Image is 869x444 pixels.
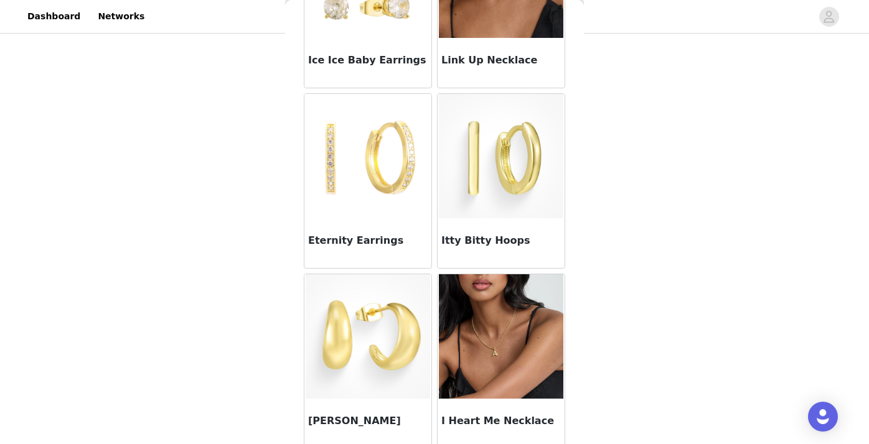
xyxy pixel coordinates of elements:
img: Kendall Hoops [306,274,430,399]
h3: I Heart Me Necklace [441,414,561,428]
h3: Itty Bitty Hoops [441,233,561,248]
h3: Ice Ice Baby Earrings [308,53,428,68]
img: I Heart Me Necklace [439,274,563,399]
h3: Link Up Necklace [441,53,561,68]
div: avatar [823,7,835,27]
a: Networks [90,2,152,30]
div: Open Intercom Messenger [808,402,838,432]
a: Dashboard [20,2,88,30]
img: Itty Bitty Hoops [439,94,563,218]
h3: Eternity Earrings [308,233,428,248]
img: Eternity Earrings [306,94,430,218]
h3: [PERSON_NAME] [308,414,428,428]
